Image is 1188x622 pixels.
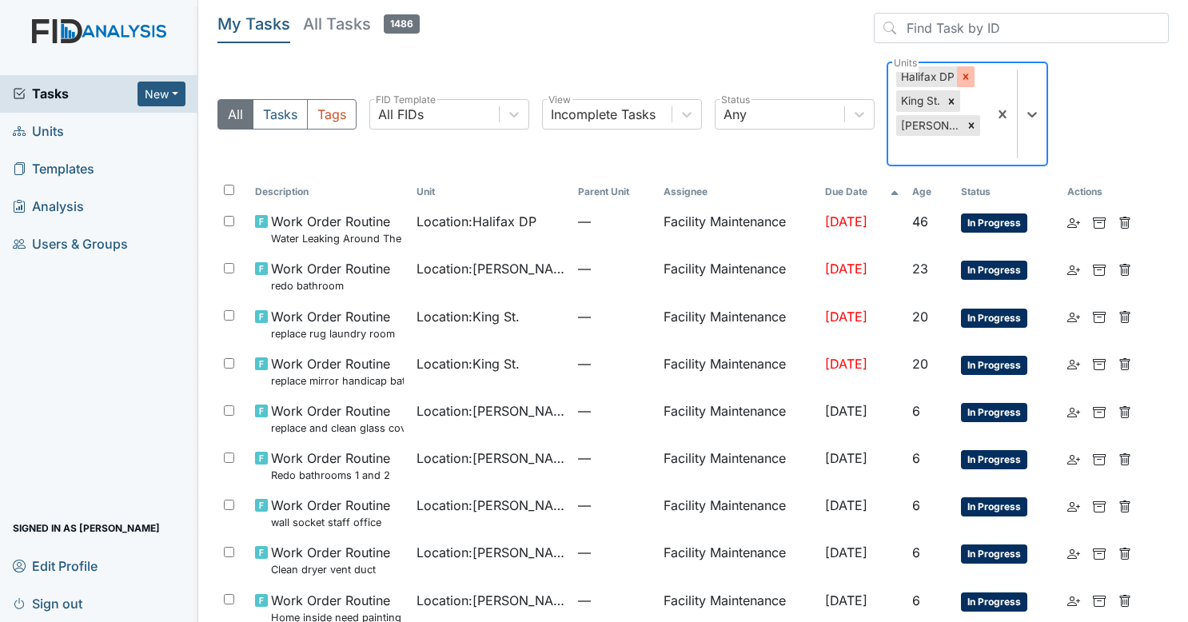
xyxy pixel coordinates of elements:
[551,105,656,124] div: Incomplete Tasks
[874,13,1169,43] input: Find Task by ID
[253,99,308,130] button: Tasks
[819,178,906,205] th: Toggle SortBy
[1093,259,1106,278] a: Archive
[217,99,357,130] div: Type filter
[961,403,1027,422] span: In Progress
[657,536,819,584] td: Facility Maintenance
[825,213,867,229] span: [DATE]
[1093,449,1106,468] a: Archive
[896,90,943,111] div: King St.
[1093,591,1106,610] a: Archive
[13,157,94,181] span: Templates
[271,278,390,293] small: redo bathroom
[961,261,1027,280] span: In Progress
[961,497,1027,516] span: In Progress
[961,356,1027,375] span: In Progress
[657,348,819,395] td: Facility Maintenance
[825,261,867,277] span: [DATE]
[825,544,867,560] span: [DATE]
[417,591,565,610] span: Location : [PERSON_NAME]
[13,194,84,219] span: Analysis
[1093,354,1106,373] a: Archive
[906,178,955,205] th: Toggle SortBy
[578,354,652,373] span: —
[578,212,652,231] span: —
[657,442,819,489] td: Facility Maintenance
[307,99,357,130] button: Tags
[1118,496,1131,515] a: Delete
[271,307,395,341] span: Work Order Routine replace rug laundry room
[13,591,82,616] span: Sign out
[657,489,819,536] td: Facility Maintenance
[271,496,390,530] span: Work Order Routine wall socket staff office
[912,544,920,560] span: 6
[1061,178,1141,205] th: Actions
[217,99,253,130] button: All
[271,373,404,389] small: replace mirror handicap bathroom
[961,544,1027,564] span: In Progress
[271,515,390,530] small: wall socket staff office
[417,496,565,515] span: Location : [PERSON_NAME]
[271,231,404,246] small: Water Leaking Around The Base of the Toilet
[271,401,404,436] span: Work Order Routine replace and clean glass covers car port
[417,401,565,421] span: Location : [PERSON_NAME]
[249,178,410,205] th: Toggle SortBy
[1093,212,1106,231] a: Archive
[896,66,957,87] div: Halifax DP
[896,115,963,136] div: [PERSON_NAME]
[961,309,1027,328] span: In Progress
[955,178,1061,205] th: Toggle SortBy
[417,449,565,468] span: Location : [PERSON_NAME]
[961,213,1027,233] span: In Progress
[912,261,928,277] span: 23
[1118,591,1131,610] a: Delete
[271,543,390,577] span: Work Order Routine Clean dryer vent duct
[303,13,420,35] h5: All Tasks
[1118,354,1131,373] a: Delete
[912,309,928,325] span: 20
[378,105,424,124] div: All FIDs
[912,592,920,608] span: 6
[1093,401,1106,421] a: Archive
[13,84,138,103] span: Tasks
[1093,496,1106,515] a: Archive
[417,212,536,231] span: Location : Halifax DP
[417,354,520,373] span: Location : King St.
[13,516,160,540] span: Signed in as [PERSON_NAME]
[825,309,867,325] span: [DATE]
[417,307,520,326] span: Location : King St.
[657,178,819,205] th: Assignee
[417,259,565,278] span: Location : [PERSON_NAME]
[1118,543,1131,562] a: Delete
[271,562,390,577] small: Clean dryer vent duct
[13,553,98,578] span: Edit Profile
[384,14,420,34] span: 1486
[578,543,652,562] span: —
[1118,401,1131,421] a: Delete
[825,497,867,513] span: [DATE]
[578,449,652,468] span: —
[912,356,928,372] span: 20
[657,395,819,442] td: Facility Maintenance
[578,307,652,326] span: —
[961,450,1027,469] span: In Progress
[1093,543,1106,562] a: Archive
[657,253,819,300] td: Facility Maintenance
[271,354,404,389] span: Work Order Routine replace mirror handicap bathroom
[271,421,404,436] small: replace and clean glass covers car port
[138,82,185,106] button: New
[271,468,390,483] small: Redo bathrooms 1 and 2
[271,326,395,341] small: replace rug laundry room
[271,212,404,246] span: Work Order Routine Water Leaking Around The Base of the Toilet
[578,591,652,610] span: —
[1118,259,1131,278] a: Delete
[417,543,565,562] span: Location : [PERSON_NAME]
[271,449,390,483] span: Work Order Routine Redo bathrooms 1 and 2
[13,119,64,144] span: Units
[912,450,920,466] span: 6
[1118,449,1131,468] a: Delete
[657,301,819,348] td: Facility Maintenance
[578,401,652,421] span: —
[1118,212,1131,231] a: Delete
[825,450,867,466] span: [DATE]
